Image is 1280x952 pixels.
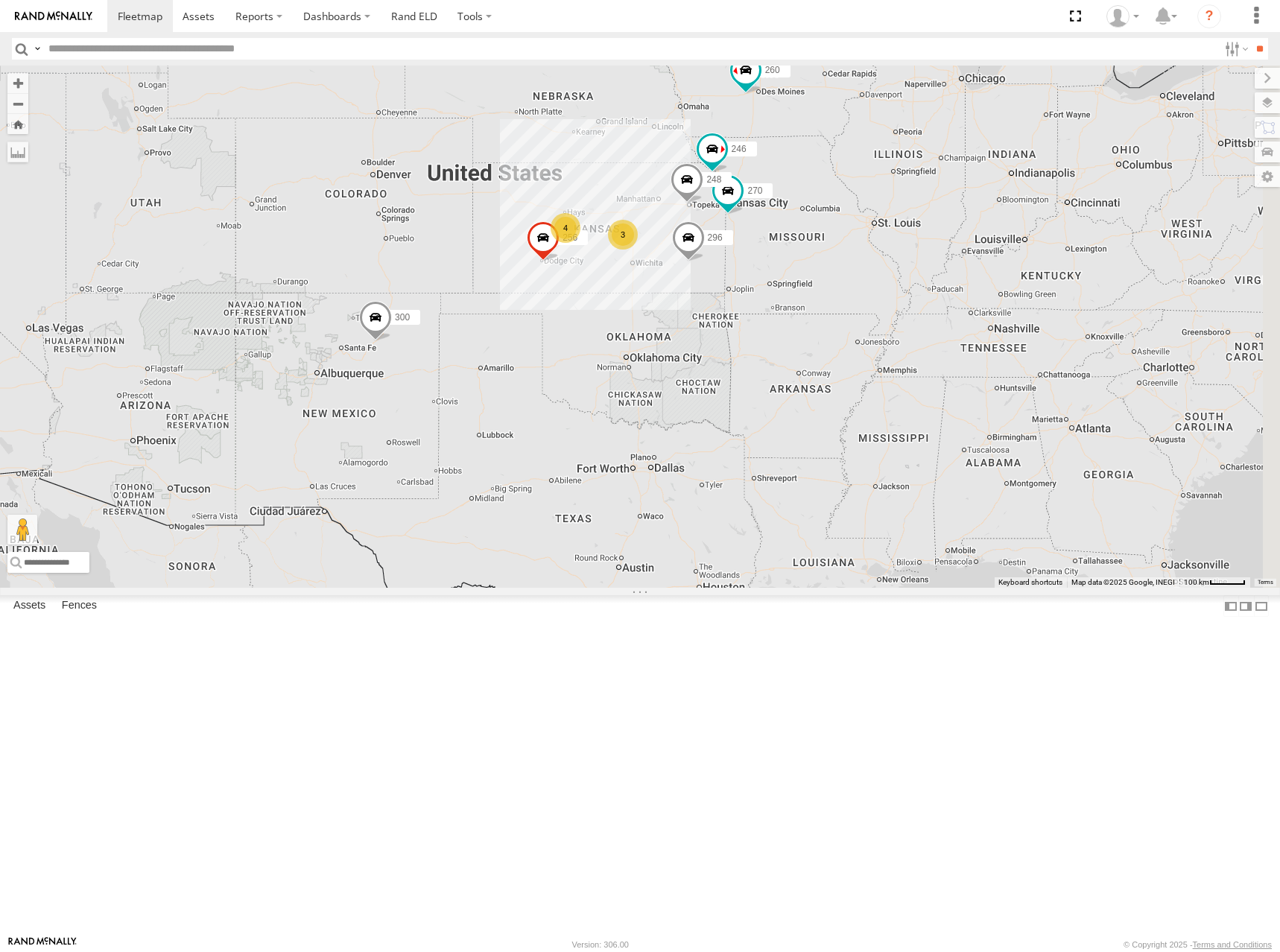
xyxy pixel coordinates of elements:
[572,940,629,949] div: Version: 306.00
[31,38,43,60] label: Search Query
[1255,166,1280,187] label: Map Settings
[1124,940,1272,949] div: © Copyright 2025 -
[998,577,1062,588] button: Keyboard shortcuts
[765,65,780,75] span: 260
[551,213,580,243] div: 4
[1197,4,1221,28] i: ?
[732,143,747,153] span: 246
[7,73,28,93] button: Zoom in
[7,142,28,162] label: Measure
[395,311,410,322] span: 300
[54,596,104,617] label: Fences
[708,232,723,242] span: 296
[7,114,28,134] button: Zoom Home
[8,937,77,952] a: Visit our Website
[6,596,53,617] label: Assets
[1071,578,1175,586] span: Map data ©2025 Google, INEGI
[7,515,37,545] button: Drag Pegman onto the map to open Street View
[1219,38,1251,60] label: Search Filter Options
[1254,595,1269,617] label: Hide Summary Table
[1238,595,1253,617] label: Dock Summary Table to the Right
[1258,579,1273,585] a: Terms (opens in new tab)
[1101,5,1144,28] div: Shane Miller
[747,185,762,196] span: 270
[1223,595,1238,617] label: Dock Summary Table to the Left
[608,220,638,250] div: 3
[1179,577,1250,588] button: Map Scale: 100 km per 45 pixels
[15,11,92,22] img: rand-logo.svg
[7,93,28,114] button: Zoom out
[706,174,721,184] span: 248
[1193,940,1272,949] a: Terms and Conditions
[1184,578,1209,586] span: 100 km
